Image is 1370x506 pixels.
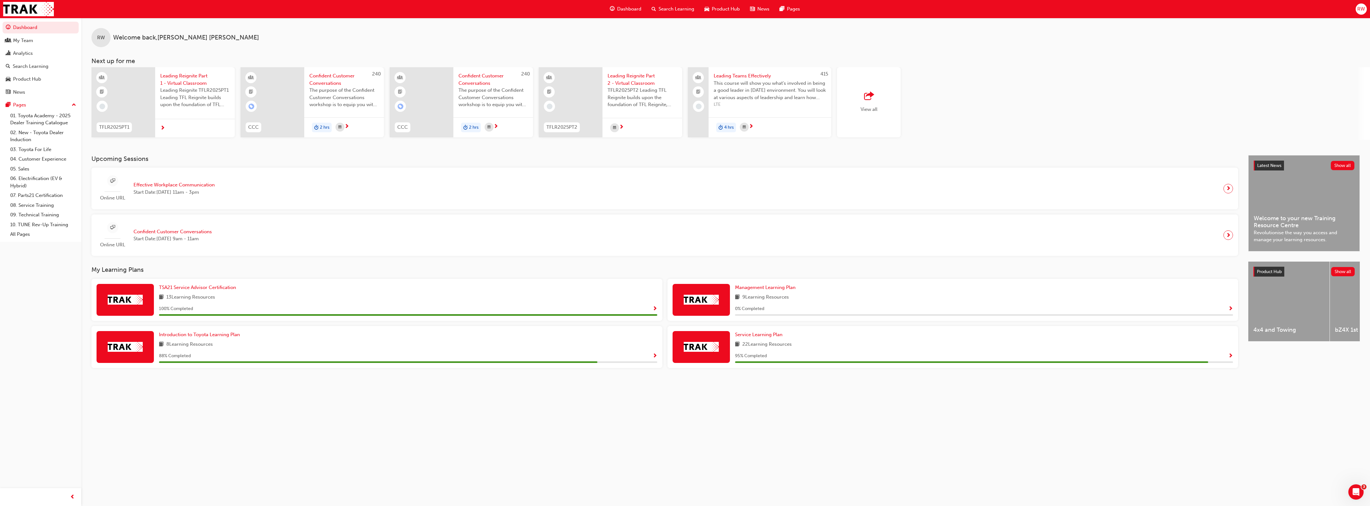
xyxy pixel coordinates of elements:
[3,61,79,72] a: Search Learning
[1254,215,1354,229] span: Welcome to your new Training Resource Centre
[469,124,479,131] span: 2 hrs
[1228,305,1233,313] button: Show Progress
[1228,352,1233,360] button: Show Progress
[617,5,641,13] span: Dashboard
[458,87,528,108] span: The purpose of the Confident Customer Conversations workshop is to equip you with tools to commun...
[241,67,384,137] a: 240CCCConfident Customer ConversationsThe purpose of the Confident Customer Conversations worksho...
[696,88,701,96] span: booktick-icon
[1257,269,1282,274] span: Product Hub
[108,295,143,305] img: Trak
[108,342,143,352] img: Trak
[6,51,11,56] span: chart-icon
[1348,484,1364,500] iframe: Intercom live chat
[735,285,796,290] span: Management Learning Plan
[91,266,1238,273] h3: My Learning Plans
[100,74,104,82] span: learningResourceType_INSTRUCTOR_LED-icon
[8,174,79,191] a: 06. Electrification (EV & Hybrid)
[735,331,785,338] a: Service Learning Plan
[1226,231,1231,240] span: next-icon
[13,89,25,96] div: News
[338,123,342,131] span: calendar-icon
[97,173,1233,204] a: Online URLEffective Workplace CommunicationStart Date:[DATE] 11am - 3pm
[696,74,701,82] span: people-icon
[3,86,79,98] a: News
[160,126,165,131] span: next-icon
[646,3,699,16] a: search-iconSearch Learning
[653,352,657,360] button: Show Progress
[159,332,240,337] span: Introduction to Toyota Learning Plan
[8,164,79,174] a: 05. Sales
[605,3,646,16] a: guage-iconDashboard
[1331,161,1355,170] button: Show all
[735,332,782,337] span: Service Learning Plan
[8,229,79,239] a: All Pages
[6,76,11,82] span: car-icon
[99,124,129,131] span: TFLR2025PT1
[97,194,128,202] span: Online URL
[133,189,215,196] span: Start Date: [DATE] 11am - 3pm
[745,3,775,16] a: news-iconNews
[8,128,79,145] a: 02. New - Toyota Dealer Induction
[3,99,79,111] button: Pages
[684,342,719,352] img: Trak
[91,67,235,137] a: TFLR2025PT1Leading Reignite Part 1 - Virtual ClassroomLeading Reignite TFLR2025PT1 Leading TFL Re...
[97,220,1233,251] a: Online URLConfident Customer ConversationsStart Date:[DATE] 9am - 11am
[160,87,230,108] span: Leading Reignite TFLR2025PT1 Leading TFL Reignite builds upon the foundation of TFL Reignite, rea...
[714,80,826,101] span: This course will show you what's involved in being a good leader in [DATE] environment. You will ...
[3,35,79,47] a: My Team
[610,5,615,13] span: guage-icon
[390,67,533,137] a: 240CCCConfident Customer ConversationsThe purpose of the Confident Customer Conversations worksho...
[750,5,755,13] span: news-icon
[100,88,104,96] span: booktick-icon
[314,123,319,132] span: duration-icon
[820,71,828,77] span: 415
[91,155,1238,163] h3: Upcoming Sessions
[3,47,79,59] a: Analytics
[249,74,253,82] span: learningResourceType_INSTRUCTOR_LED-icon
[1228,306,1233,312] span: Show Progress
[742,341,792,349] span: 22 Learning Resources
[696,104,702,109] span: learningRecordVerb_NONE-icon
[97,241,128,249] span: Online URL
[133,235,212,242] span: Start Date: [DATE] 9am - 11am
[81,57,1370,65] h3: Next up for me
[1356,4,1367,15] button: RW
[3,2,54,16] img: Trak
[13,37,33,44] div: My Team
[159,331,242,338] a: Introduction to Toyota Learning Plan
[494,124,498,130] span: next-icon
[714,101,826,108] span: LTE
[249,88,253,96] span: booktick-icon
[249,104,254,109] span: learningRecordVerb_ENROLL-icon
[398,74,402,82] span: learningResourceType_INSTRUCTOR_LED-icon
[13,63,48,70] div: Search Learning
[653,353,657,359] span: Show Progress
[619,125,624,130] span: next-icon
[159,293,164,301] span: book-icon
[714,72,826,80] span: Leading Teams Effectively
[735,341,740,349] span: book-icon
[1228,353,1233,359] span: Show Progress
[1254,229,1354,243] span: Revolutionise the way you access and manage your learning resources.
[8,145,79,155] a: 03. Toyota For Life
[688,67,831,137] a: 415Leading Teams EffectivelyThis course will show you what's involved in being a good leader in [...
[159,305,193,313] span: 100 % Completed
[113,34,259,41] span: Welcome back , [PERSON_NAME] [PERSON_NAME]
[8,191,79,200] a: 07. Parts21 Certification
[248,124,259,131] span: CCC
[72,101,76,109] span: up-icon
[159,341,164,349] span: book-icon
[539,67,682,137] a: TFLR2025PT2Leading Reignite Part 2 - Virtual ClassroomTFLR2025PT2 Leading TFL Reignite builds upo...
[6,38,11,44] span: people-icon
[735,293,740,301] span: book-icon
[547,88,552,96] span: booktick-icon
[787,5,800,13] span: Pages
[1331,267,1355,276] button: Show all
[742,293,789,301] span: 9 Learning Resources
[1361,484,1366,489] span: 3
[1357,5,1365,13] span: RW
[659,5,694,13] span: Search Learning
[320,124,329,131] span: 2 hrs
[398,104,403,109] span: learningRecordVerb_ENROLL-icon
[309,72,379,87] span: Confident Customer Conversations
